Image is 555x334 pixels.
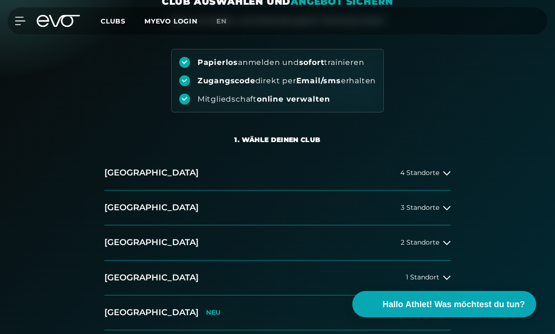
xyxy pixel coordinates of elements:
button: [GEOGRAPHIC_DATA]1 Standort [104,261,451,296]
button: Hallo Athlet! Was möchtest du tun? [352,291,536,318]
a: en [216,16,238,27]
strong: sofort [299,58,325,67]
div: 1. Wähle deinen Club [234,135,320,145]
h2: [GEOGRAPHIC_DATA] [104,237,198,249]
span: Clubs [101,17,126,25]
a: MYEVO LOGIN [144,17,198,25]
div: Mitgliedschaft [198,95,330,105]
h2: [GEOGRAPHIC_DATA] [104,272,198,284]
span: 4 Standorte [400,170,439,177]
span: en [216,17,227,25]
a: Clubs [101,16,144,25]
strong: Zugangscode [198,77,255,86]
strong: Email/sms [296,77,341,86]
button: [GEOGRAPHIC_DATA]3 Standorte [104,191,451,226]
h2: [GEOGRAPHIC_DATA] [104,202,198,214]
div: direkt per erhalten [198,76,376,87]
span: 3 Standorte [401,205,439,212]
span: Hallo Athlet! Was möchtest du tun? [382,298,525,311]
strong: online verwalten [257,95,330,104]
strong: Papierlos [198,58,238,67]
span: 2 Standorte [401,239,439,247]
button: [GEOGRAPHIC_DATA]NEU1 Standort [104,296,451,331]
h2: [GEOGRAPHIC_DATA] [104,167,198,179]
button: [GEOGRAPHIC_DATA]2 Standorte [104,226,451,261]
h2: [GEOGRAPHIC_DATA] [104,307,198,319]
p: NEU [206,309,221,317]
button: [GEOGRAPHIC_DATA]4 Standorte [104,156,451,191]
span: 1 Standort [406,274,439,281]
div: anmelden und trainieren [198,58,365,68]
